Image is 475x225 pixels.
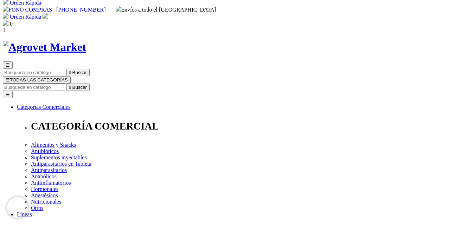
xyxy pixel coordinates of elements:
[72,70,87,75] span: Buscar
[116,7,217,13] span: Envíos a todo el [GEOGRAPHIC_DATA]
[3,61,13,69] button: ☰
[3,69,65,76] input: Buscar
[31,173,57,179] a: Anabólicos
[3,7,52,13] a: FONO COMPRAS
[66,69,90,76] button:  Buscar
[31,186,58,192] a: Hormonales
[43,13,48,19] img: user.svg
[3,20,8,26] img: shopping-bag.svg
[31,167,67,173] a: Antiparasitarios
[72,85,87,90] span: Buscar
[69,85,71,90] i: 
[116,6,121,12] img: delivery-truck.svg
[3,41,86,54] img: Agrovet Market
[3,13,8,19] img: shopping-cart.svg
[31,199,61,205] a: Nutricionales
[3,6,8,12] img: phone.svg
[31,192,58,198] a: Anestésicos
[31,154,87,160] a: Suplementos inyectables
[43,14,48,20] a: Acceda a su cuenta de cliente
[6,77,10,82] span: ☰
[31,180,71,186] a: Antiinflamatorios
[3,84,65,91] input: Buscar
[10,14,41,20] a: Orden Rápida
[6,62,10,68] span: ☰
[31,148,59,154] a: Antibióticos
[10,21,13,27] span: 0
[56,7,105,13] a: [PHONE_NUMBER]
[7,197,28,218] iframe: Brevo live chat
[69,70,71,75] i: 
[3,76,71,84] button: ☰TODAS LAS CATEGORÍAS
[31,161,91,167] a: Antiparasitarios en Tableta
[3,91,13,98] button: ☰
[31,142,76,148] a: Alimentos y Snacks
[31,205,44,211] a: Otros
[31,120,472,132] p: CATEGORÍA COMERCIAL
[66,84,90,91] button:  Buscar
[3,27,5,33] i: 
[17,104,70,110] a: Categorías Comerciales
